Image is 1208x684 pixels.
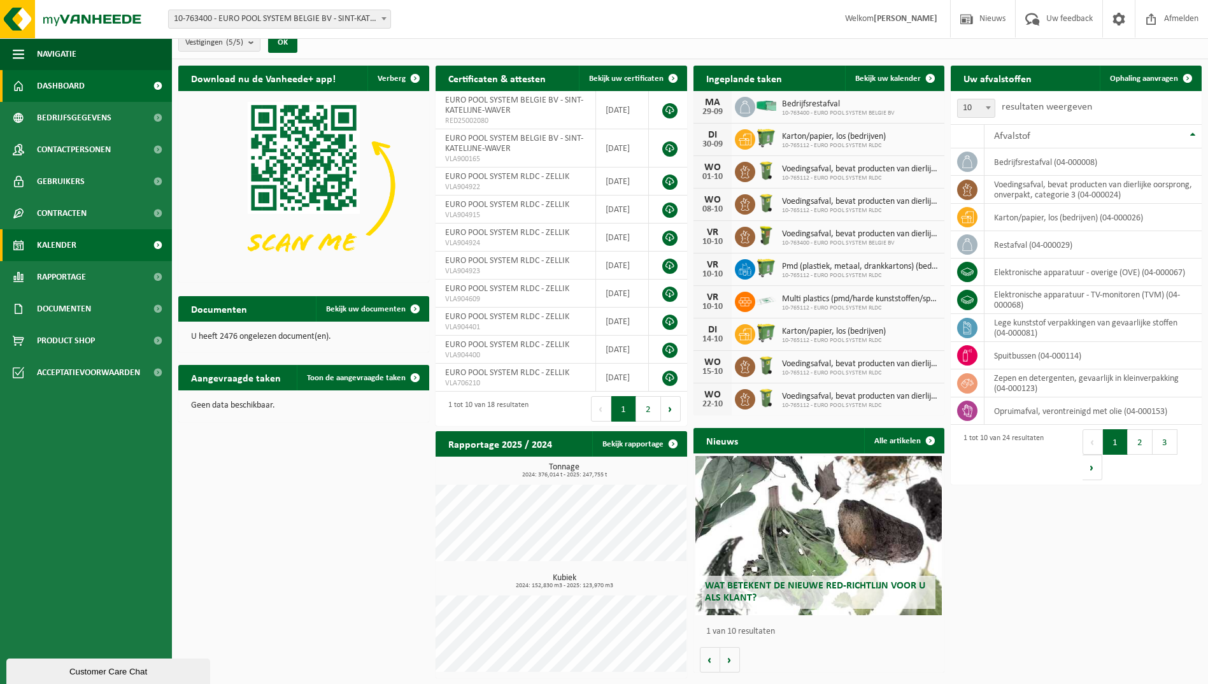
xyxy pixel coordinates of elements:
[782,110,895,117] span: 10-763400 - EURO POOL SYSTEM BELGIE BV
[191,332,416,341] p: U heeft 2476 ongelezen document(en).
[782,164,938,175] span: Voedingsafval, bevat producten van dierlijke oorsprong, onverpakt, categorie 3
[700,97,725,108] div: MA
[700,270,725,279] div: 10-10
[700,173,725,182] div: 01-10
[596,91,649,129] td: [DATE]
[589,75,664,83] span: Bekijk uw certificaten
[984,342,1202,369] td: spuitbussen (04-000114)
[596,252,649,280] td: [DATE]
[37,293,91,325] span: Documenten
[445,368,569,378] span: EURO POOL SYSTEM RLDC - ZELLIK
[178,365,294,390] h2: Aangevraagde taken
[984,176,1202,204] td: voedingsafval, bevat producten van dierlijke oorsprong, onverpakt, categorie 3 (04-000024)
[984,148,1202,176] td: bedrijfsrestafval (04-000008)
[37,229,76,261] span: Kalender
[957,428,1044,481] div: 1 tot 10 van 24 resultaten
[436,66,558,90] h2: Certificaten & attesten
[37,70,85,102] span: Dashboard
[37,325,95,357] span: Product Shop
[268,32,297,53] button: OK
[1103,429,1128,455] button: 1
[782,294,938,304] span: Multi plastics (pmd/harde kunststoffen/spanbanden/eps/folie naturel/folie gemeng...
[367,66,428,91] button: Verberg
[755,192,777,214] img: WB-0140-HPE-GN-50
[700,140,725,149] div: 30-09
[37,357,140,388] span: Acceptatievoorwaarden
[442,395,529,423] div: 1 tot 10 van 18 resultaten
[782,262,938,272] span: Pmd (plastiek, metaal, drankkartons) (bedrijven)
[37,261,86,293] span: Rapportage
[782,392,938,402] span: Voedingsafval, bevat producten van dierlijke oorsprong, onverpakt, categorie 3
[755,160,777,182] img: WB-0140-HPE-GN-50
[611,396,636,422] button: 1
[6,656,213,684] iframe: chat widget
[855,75,921,83] span: Bekijk uw kalender
[178,66,348,90] h2: Download nu de Vanheede+ app!
[782,304,938,312] span: 10-765112 - EURO POOL SYSTEM RLDC
[596,224,649,252] td: [DATE]
[782,272,938,280] span: 10-765112 - EURO POOL SYSTEM RLDC
[984,259,1202,286] td: elektronische apparatuur - overige (OVE) (04-000067)
[700,162,725,173] div: WO
[700,238,725,246] div: 10-10
[445,154,586,164] span: VLA900165
[782,337,886,345] span: 10-765112 - EURO POOL SYSTEM RLDC
[168,10,391,29] span: 10-763400 - EURO POOL SYSTEM BELGIE BV - SINT-KATELIJNE-WAVER
[782,175,938,182] span: 10-765112 - EURO POOL SYSTEM RLDC
[984,369,1202,397] td: zepen en detergenten, gevaarlijk in kleinverpakking (04-000123)
[984,231,1202,259] td: restafval (04-000029)
[720,647,740,673] button: Volgende
[755,290,777,311] img: LP-SK-00500-LPE-16
[185,33,243,52] span: Vestigingen
[782,207,938,215] span: 10-765112 - EURO POOL SYSTEM RLDC
[700,260,725,270] div: VR
[178,296,260,321] h2: Documenten
[755,100,777,111] img: HK-XP-30-GN-00
[226,38,243,46] count: (5/5)
[984,286,1202,314] td: elektronische apparatuur - TV-monitoren (TVM) (04-000068)
[445,210,586,220] span: VLA904915
[706,627,938,636] p: 1 van 10 resultaten
[307,374,406,382] span: Toon de aangevraagde taken
[782,197,938,207] span: Voedingsafval, bevat producten van dierlijke oorsprong, onverpakt, categorie 3
[693,66,795,90] h2: Ingeplande taken
[378,75,406,83] span: Verberg
[579,66,686,91] a: Bekijk uw certificaten
[755,127,777,149] img: WB-0770-HPE-GN-50
[169,10,390,28] span: 10-763400 - EURO POOL SYSTEM BELGIE BV - SINT-KATELIJNE-WAVER
[445,200,569,210] span: EURO POOL SYSTEM RLDC - ZELLIK
[326,305,406,313] span: Bekijk uw documenten
[782,142,886,150] span: 10-765112 - EURO POOL SYSTEM RLDC
[37,102,111,134] span: Bedrijfsgegevens
[596,308,649,336] td: [DATE]
[782,229,938,239] span: Voedingsafval, bevat producten van dierlijke oorsprong, onverpakt, categorie 3
[596,280,649,308] td: [DATE]
[700,292,725,303] div: VR
[445,322,586,332] span: VLA904401
[864,428,943,453] a: Alle artikelen
[984,397,1202,425] td: opruimafval, verontreinigd met olie (04-000153)
[442,583,686,589] span: 2024: 152,830 m3 - 2025: 123,970 m3
[661,396,681,422] button: Next
[957,99,995,118] span: 10
[445,284,569,294] span: EURO POOL SYSTEM RLDC - ZELLIK
[445,116,586,126] span: RED25002080
[700,195,725,205] div: WO
[37,197,87,229] span: Contracten
[700,325,725,335] div: DI
[1128,429,1153,455] button: 2
[596,196,649,224] td: [DATE]
[705,581,925,603] span: Wat betekent de nieuwe RED-richtlijn voor u als klant?
[445,182,586,192] span: VLA904922
[445,266,586,276] span: VLA904923
[700,227,725,238] div: VR
[436,431,565,456] h2: Rapportage 2025 / 2024
[445,312,569,322] span: EURO POOL SYSTEM RLDC - ZELLIK
[191,401,416,410] p: Geen data beschikbaar.
[755,322,777,344] img: WB-0770-HPE-GN-50
[1100,66,1200,91] a: Ophaling aanvragen
[445,134,583,153] span: EURO POOL SYSTEM BELGIE BV - SINT-KATELIJNE-WAVER
[445,256,569,266] span: EURO POOL SYSTEM RLDC - ZELLIK
[700,367,725,376] div: 15-10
